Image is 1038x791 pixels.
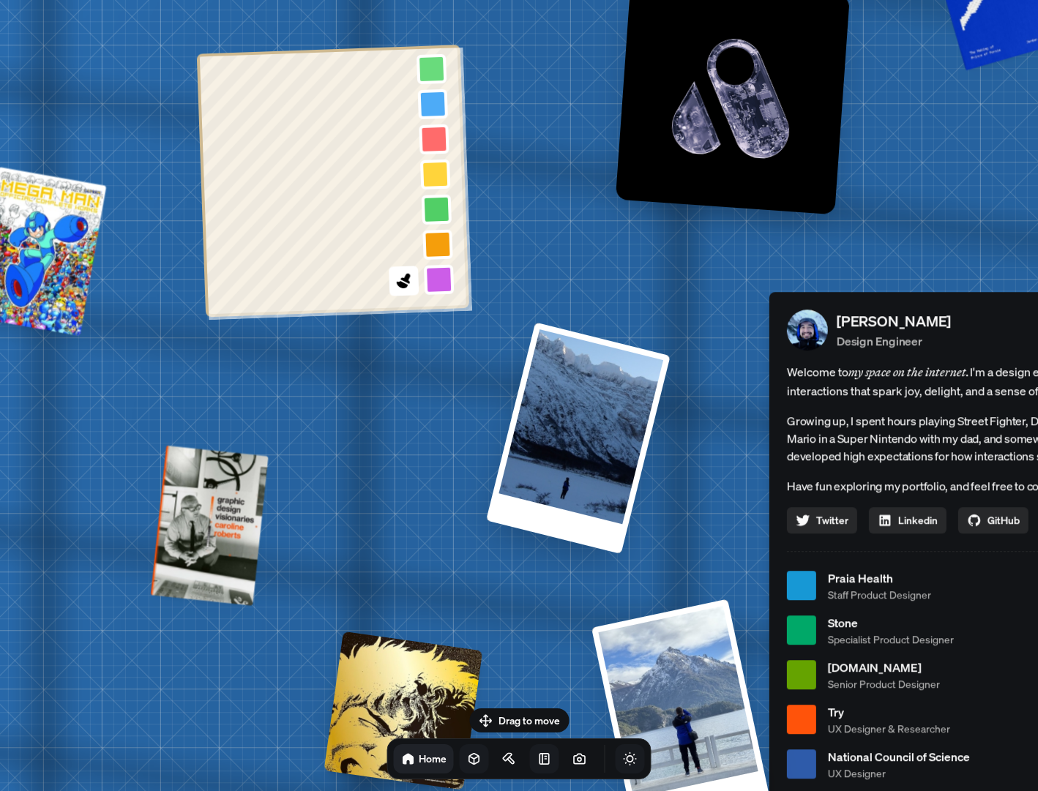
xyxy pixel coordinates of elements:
[848,364,970,379] em: my space on the internet.
[394,744,454,773] a: Home
[828,765,970,781] span: UX Designer
[828,703,950,721] span: Try
[828,721,950,736] span: UX Designer & Researcher
[987,512,1020,528] span: GitHub
[828,659,940,676] span: [DOMAIN_NAME]
[837,310,951,332] p: [PERSON_NAME]
[869,507,946,533] a: Linkedin
[898,512,938,528] span: Linkedin
[828,676,940,691] span: Senior Product Designer
[958,507,1028,533] a: GitHub
[419,751,447,765] h1: Home
[787,507,857,533] a: Twitter
[828,748,970,765] span: National Council of Science
[787,310,828,350] img: Profile Picture
[828,569,931,587] span: Praia Health
[828,631,954,647] span: Specialist Product Designer
[816,512,848,528] span: Twitter
[837,332,951,350] p: Design Engineer
[616,744,645,773] button: Toggle Theme
[828,614,954,631] span: Stone
[828,587,931,602] span: Staff Product Designer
